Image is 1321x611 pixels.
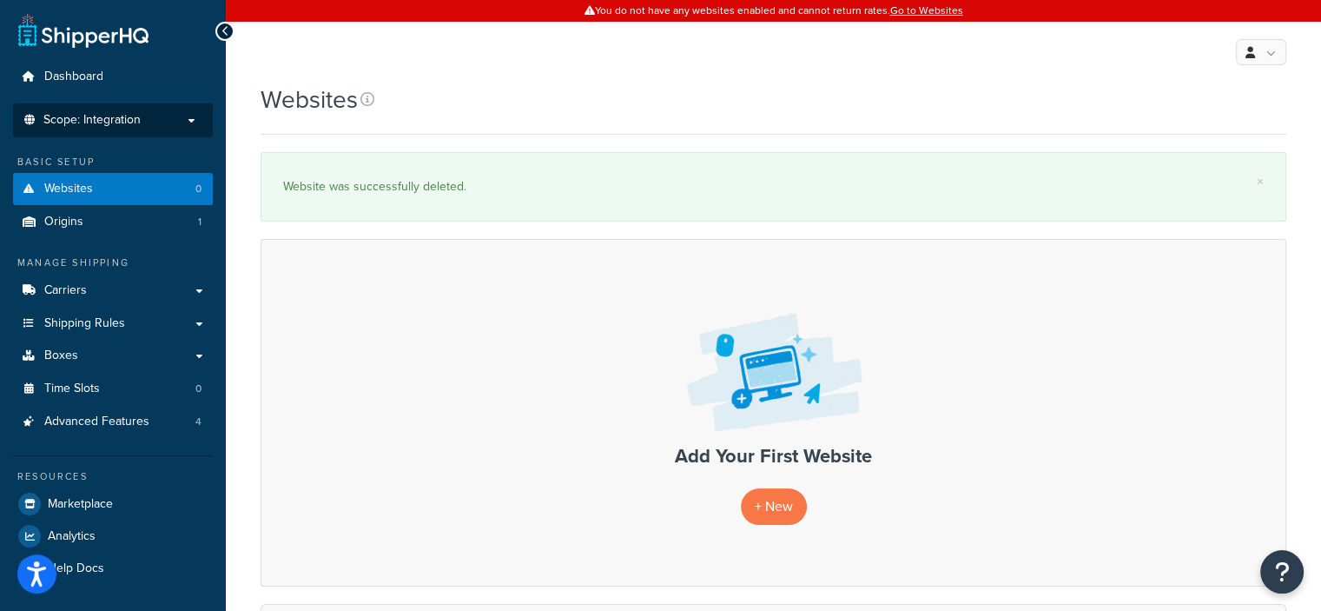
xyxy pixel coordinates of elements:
a: Time Slots 0 [13,373,213,405]
a: Boxes [13,340,213,372]
div: Website was successfully deleted. [283,175,1264,199]
div: Basic Setup [13,155,213,169]
li: Advanced Features [13,406,213,438]
span: 0 [195,382,201,396]
div: Manage Shipping [13,256,213,270]
span: 0 [195,182,201,196]
a: Go to Websites [890,3,963,18]
a: Advanced Features 4 [13,406,213,438]
span: Time Slots [44,382,100,396]
span: Carriers [44,283,87,298]
a: Help Docs [13,553,213,584]
span: Help Docs [48,561,104,576]
a: Analytics [13,521,213,552]
a: Marketplace [13,488,213,520]
a: Shipping Rules [13,308,213,340]
a: ShipperHQ Home [18,13,149,48]
li: Origins [13,206,213,238]
li: Websites [13,173,213,205]
span: Websites [44,182,93,196]
span: Marketplace [48,497,113,512]
span: 1 [198,215,201,229]
a: Carriers [13,275,213,307]
span: Dashboard [44,70,103,84]
span: Boxes [44,349,78,363]
span: Scope: Integration [43,113,141,128]
button: Open Resource Center [1260,550,1304,594]
h1: Websites [261,83,358,116]
span: Shipping Rules [44,316,125,331]
span: Advanced Features [44,415,149,429]
a: × [1257,175,1264,189]
a: Websites 0 [13,173,213,205]
a: Dashboard [13,61,213,93]
a: Origins 1 [13,206,213,238]
div: Resources [13,469,213,484]
span: Origins [44,215,83,229]
li: Time Slots [13,373,213,405]
a: + New [741,488,807,524]
span: 4 [195,415,201,429]
span: Analytics [48,529,96,544]
span: + New [755,496,793,516]
h3: Add Your First Website [279,446,1268,467]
